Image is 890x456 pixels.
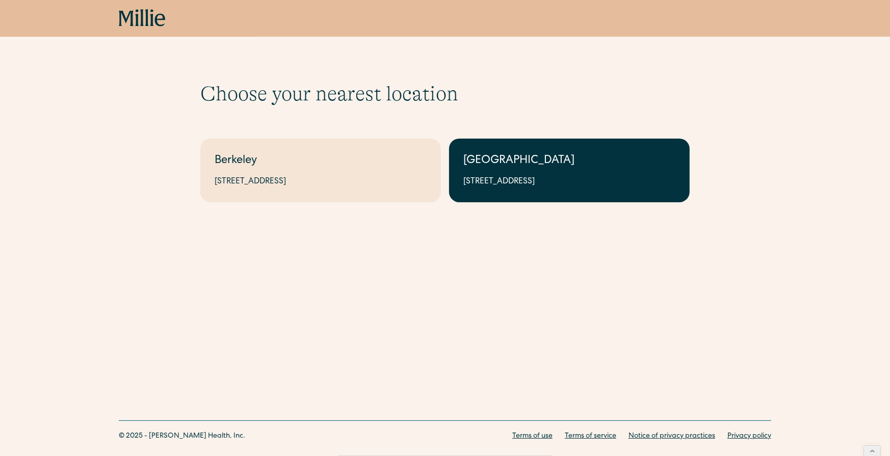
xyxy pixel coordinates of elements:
div: © 2025 - [PERSON_NAME] Health, Inc. [119,431,245,442]
a: Notice of privacy practices [629,431,715,442]
a: Terms of service [565,431,616,442]
div: [STREET_ADDRESS] [463,176,675,188]
a: Terms of use [512,431,553,442]
h1: Choose your nearest location [200,82,690,106]
div: [STREET_ADDRESS] [215,176,427,188]
a: [GEOGRAPHIC_DATA][STREET_ADDRESS] [449,139,690,202]
a: Berkeley[STREET_ADDRESS] [200,139,441,202]
a: Privacy policy [727,431,771,442]
div: Berkeley [215,153,427,170]
div: [GEOGRAPHIC_DATA] [463,153,675,170]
